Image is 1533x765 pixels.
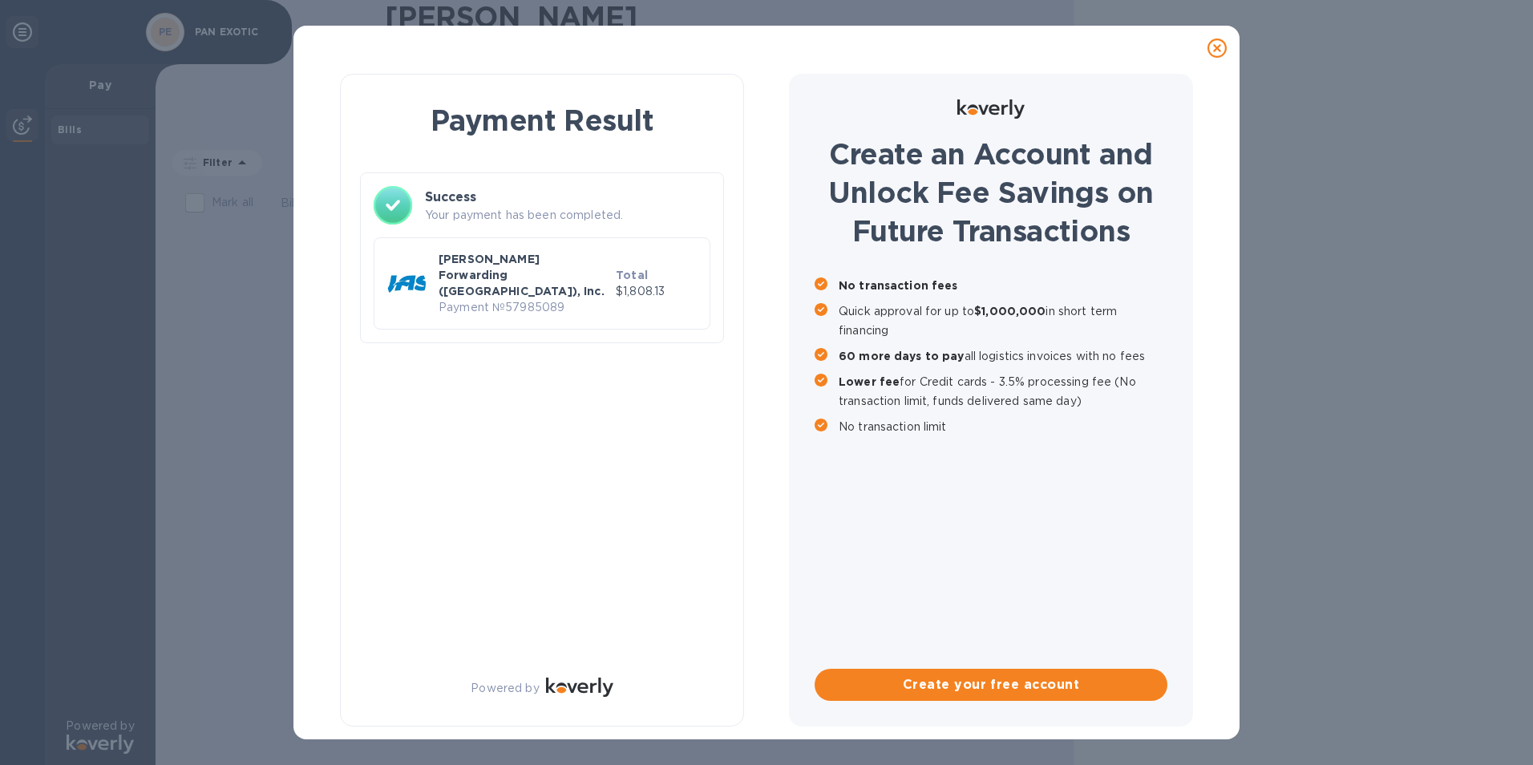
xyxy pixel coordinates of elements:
[546,678,613,697] img: Logo
[815,669,1167,701] button: Create your free account
[839,372,1167,411] p: for Credit cards - 3.5% processing fee (No transaction limit, funds delivered same day)
[839,346,1167,366] p: all logistics invoices with no fees
[957,99,1025,119] img: Logo
[616,283,697,300] p: $1,808.13
[616,269,648,281] b: Total
[425,207,710,224] p: Your payment has been completed.
[839,302,1167,340] p: Quick approval for up to in short term financing
[471,680,539,697] p: Powered by
[815,135,1167,250] h1: Create an Account and Unlock Fee Savings on Future Transactions
[425,188,710,207] h3: Success
[839,417,1167,436] p: No transaction limit
[827,675,1155,694] span: Create your free account
[974,305,1046,318] b: $1,000,000
[839,375,900,388] b: Lower fee
[366,100,718,140] h1: Payment Result
[839,279,958,292] b: No transaction fees
[439,299,609,316] p: Payment № 57985089
[839,350,965,362] b: 60 more days to pay
[439,251,609,299] p: [PERSON_NAME] Forwarding ([GEOGRAPHIC_DATA]), Inc.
